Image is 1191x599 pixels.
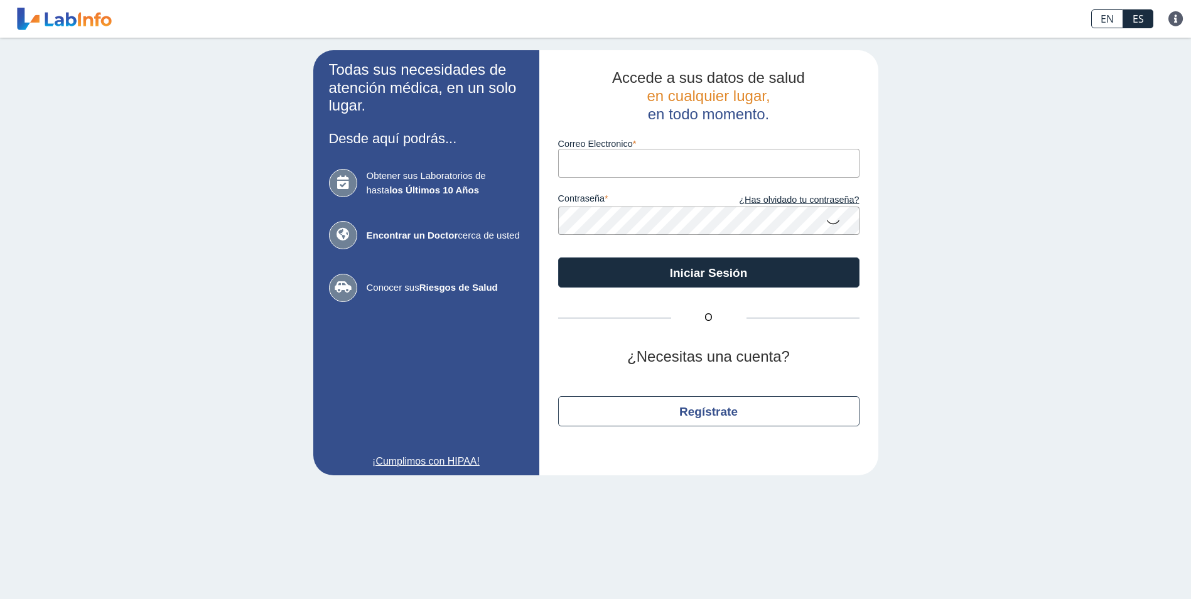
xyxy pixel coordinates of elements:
[1091,9,1123,28] a: EN
[648,105,769,122] span: en todo momento.
[558,396,860,426] button: Regístrate
[329,131,524,146] h3: Desde aquí podrás...
[558,257,860,288] button: Iniciar Sesión
[612,69,805,86] span: Accede a sus datos de salud
[367,169,524,197] span: Obtener sus Laboratorios de hasta
[647,87,770,104] span: en cualquier lugar,
[419,282,498,293] b: Riesgos de Salud
[329,454,524,469] a: ¡Cumplimos con HIPAA!
[709,193,860,207] a: ¿Has olvidado tu contraseña?
[558,348,860,366] h2: ¿Necesitas una cuenta?
[671,310,746,325] span: O
[1123,9,1153,28] a: ES
[389,185,479,195] b: los Últimos 10 Años
[558,139,860,149] label: Correo Electronico
[367,229,524,243] span: cerca de usted
[367,281,524,295] span: Conocer sus
[558,193,709,207] label: contraseña
[329,61,524,115] h2: Todas sus necesidades de atención médica, en un solo lugar.
[367,230,458,240] b: Encontrar un Doctor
